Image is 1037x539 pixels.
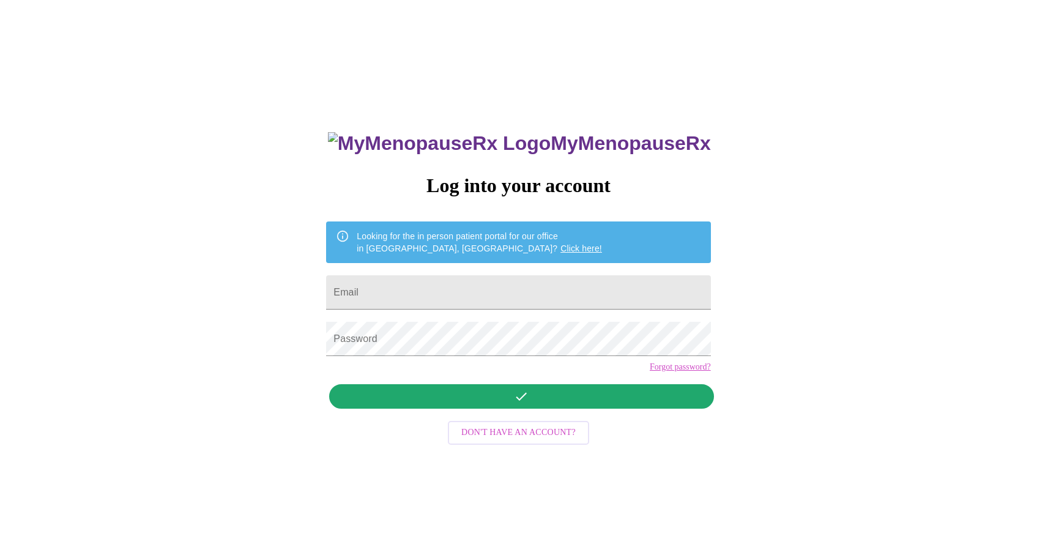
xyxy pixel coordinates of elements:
[560,243,602,253] a: Click here!
[650,362,711,372] a: Forgot password?
[448,421,589,445] button: Don't have an account?
[326,174,710,197] h3: Log into your account
[357,225,602,259] div: Looking for the in person patient portal for our office in [GEOGRAPHIC_DATA], [GEOGRAPHIC_DATA]?
[445,426,592,437] a: Don't have an account?
[328,132,711,155] h3: MyMenopauseRx
[328,132,551,155] img: MyMenopauseRx Logo
[461,425,576,440] span: Don't have an account?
